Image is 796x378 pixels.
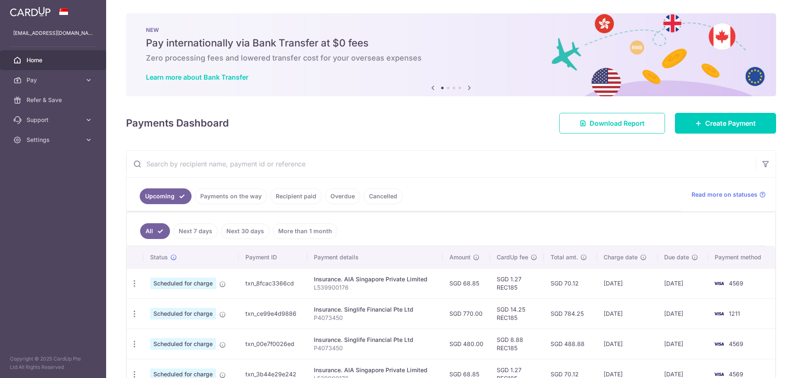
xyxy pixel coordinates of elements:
[597,298,657,329] td: [DATE]
[150,308,216,319] span: Scheduled for charge
[150,338,216,350] span: Scheduled for charge
[10,7,51,17] img: CardUp
[692,190,766,199] a: Read more on statuses
[490,298,544,329] td: SGD 14.25 REC185
[239,329,308,359] td: txn_00e7f0026ed
[658,298,708,329] td: [DATE]
[239,268,308,298] td: txn_8fcac3366cd
[708,246,775,268] th: Payment method
[27,96,81,104] span: Refer & Save
[27,56,81,64] span: Home
[146,73,248,81] a: Learn more about Bank Transfer
[314,366,436,374] div: Insurance. AIA Singapore Private Limited
[314,314,436,322] p: P4073450
[590,118,645,128] span: Download Report
[711,278,727,288] img: Bank Card
[13,29,93,37] p: [EMAIL_ADDRESS][DOMAIN_NAME]
[325,188,360,204] a: Overdue
[711,309,727,319] img: Bank Card
[27,136,81,144] span: Settings
[314,283,436,292] p: L539900176
[314,305,436,314] div: Insurance. Singlife Financial Pte Ltd
[146,27,756,33] p: NEW
[221,223,269,239] a: Next 30 days
[150,253,168,261] span: Status
[729,310,740,317] span: 1211
[140,188,192,204] a: Upcoming
[126,116,229,131] h4: Payments Dashboard
[146,53,756,63] h6: Zero processing fees and lowered transfer cost for your overseas expenses
[239,246,308,268] th: Payment ID
[307,246,443,268] th: Payment details
[126,13,776,96] img: Bank transfer banner
[314,275,436,283] div: Insurance. AIA Singapore Private Limited
[490,268,544,298] td: SGD 1.27 REC185
[364,188,403,204] a: Cancelled
[604,253,638,261] span: Charge date
[150,278,216,289] span: Scheduled for charge
[658,329,708,359] td: [DATE]
[314,344,436,352] p: P4073450
[544,298,597,329] td: SGD 784.25
[597,329,657,359] td: [DATE]
[443,268,490,298] td: SGD 68.85
[195,188,267,204] a: Payments on the way
[173,223,218,239] a: Next 7 days
[729,371,743,378] span: 4569
[449,253,471,261] span: Amount
[273,223,337,239] a: More than 1 month
[544,329,597,359] td: SGD 488.88
[140,223,170,239] a: All
[27,76,81,84] span: Pay
[146,37,756,50] h5: Pay internationally via Bank Transfer at $0 fees
[675,113,776,134] a: Create Payment
[490,329,544,359] td: SGD 8.88 REC185
[692,190,757,199] span: Read more on statuses
[126,151,756,177] input: Search by recipient name, payment id or reference
[551,253,578,261] span: Total amt.
[559,113,665,134] a: Download Report
[239,298,308,329] td: txn_ce99e4d9886
[658,268,708,298] td: [DATE]
[705,118,756,128] span: Create Payment
[497,253,528,261] span: CardUp fee
[27,116,81,124] span: Support
[597,268,657,298] td: [DATE]
[314,336,436,344] div: Insurance. Singlife Financial Pte Ltd
[711,339,727,349] img: Bank Card
[443,329,490,359] td: SGD 480.00
[664,253,689,261] span: Due date
[443,298,490,329] td: SGD 770.00
[729,280,743,287] span: 4569
[729,340,743,347] span: 4569
[270,188,322,204] a: Recipient paid
[544,268,597,298] td: SGD 70.12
